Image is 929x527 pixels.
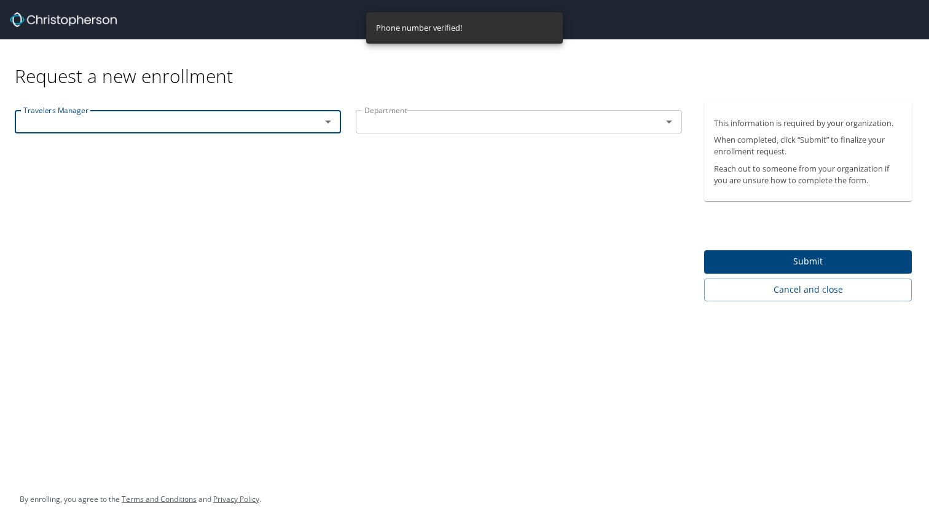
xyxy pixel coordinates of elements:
p: Reach out to someone from your organization if you are unsure how to complete the form. [714,163,902,186]
p: When completed, click “Submit” to finalize your enrollment request. [714,134,902,157]
img: cbt logo [10,12,117,27]
div: By enrolling, you agree to the and . [20,484,261,515]
div: Request a new enrollment [15,39,922,88]
button: Open [319,113,337,130]
span: Cancel and close [714,282,902,298]
a: Terms and Conditions [122,494,197,504]
a: Privacy Policy [213,494,259,504]
button: Submit [704,250,912,274]
div: Phone number verified! [376,16,462,40]
p: This information is required by your organization. [714,117,902,129]
button: Open [660,113,678,130]
span: Submit [714,254,902,269]
button: Cancel and close [704,279,912,301]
